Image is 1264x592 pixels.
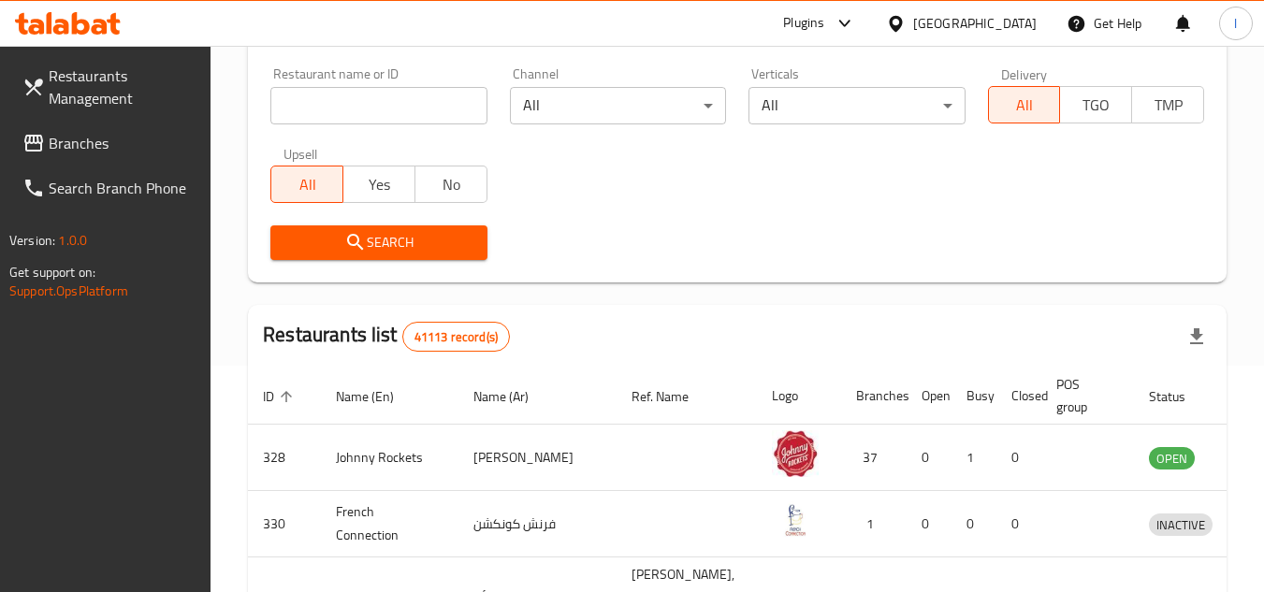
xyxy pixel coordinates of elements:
[996,425,1041,491] td: 0
[321,491,458,557] td: French Connection
[458,425,617,491] td: [PERSON_NAME]
[1149,448,1195,469] span: OPEN
[7,166,211,210] a: Search Branch Phone
[996,368,1041,425] th: Closed
[757,368,841,425] th: Logo
[841,368,907,425] th: Branches
[907,368,952,425] th: Open
[248,425,321,491] td: 328
[1131,86,1204,123] button: TMP
[263,321,510,352] h2: Restaurants list
[996,491,1041,557] td: 0
[841,491,907,557] td: 1
[1149,385,1210,408] span: Status
[270,166,343,203] button: All
[423,171,480,198] span: No
[58,228,87,253] span: 1.0.0
[1149,447,1195,469] div: OPEN
[783,12,824,35] div: Plugins
[270,225,487,260] button: Search
[1056,373,1111,418] span: POS group
[1149,513,1213,536] div: INACTIVE
[913,13,1037,34] div: [GEOGRAPHIC_DATA]
[321,425,458,491] td: Johnny Rockets
[1068,92,1125,119] span: TGO
[1149,514,1213,536] span: INACTIVE
[285,231,472,254] span: Search
[772,430,819,477] img: Johnny Rockets
[510,87,726,124] div: All
[279,171,336,198] span: All
[772,497,819,543] img: French Connection
[1234,13,1237,34] span: l
[402,322,510,352] div: Total records count
[9,228,55,253] span: Version:
[907,425,952,491] td: 0
[841,425,907,491] td: 37
[458,491,617,557] td: فرنش كونكشن
[49,65,196,109] span: Restaurants Management
[988,86,1061,123] button: All
[473,385,553,408] span: Name (Ar)
[907,491,952,557] td: 0
[49,132,196,154] span: Branches
[9,260,95,284] span: Get support on:
[7,53,211,121] a: Restaurants Management
[270,22,1204,51] h2: Restaurant search
[996,92,1053,119] span: All
[336,385,418,408] span: Name (En)
[49,177,196,199] span: Search Branch Phone
[414,166,487,203] button: No
[342,166,415,203] button: Yes
[952,491,996,557] td: 0
[351,171,408,198] span: Yes
[1174,314,1219,359] div: Export file
[248,491,321,557] td: 330
[1140,92,1197,119] span: TMP
[1059,86,1132,123] button: TGO
[403,328,509,346] span: 41113 record(s)
[952,368,996,425] th: Busy
[632,385,713,408] span: Ref. Name
[952,425,996,491] td: 1
[9,279,128,303] a: Support.OpsPlatform
[1001,67,1048,80] label: Delivery
[283,147,318,160] label: Upsell
[748,87,965,124] div: All
[270,87,487,124] input: Search for restaurant name or ID..
[263,385,298,408] span: ID
[7,121,211,166] a: Branches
